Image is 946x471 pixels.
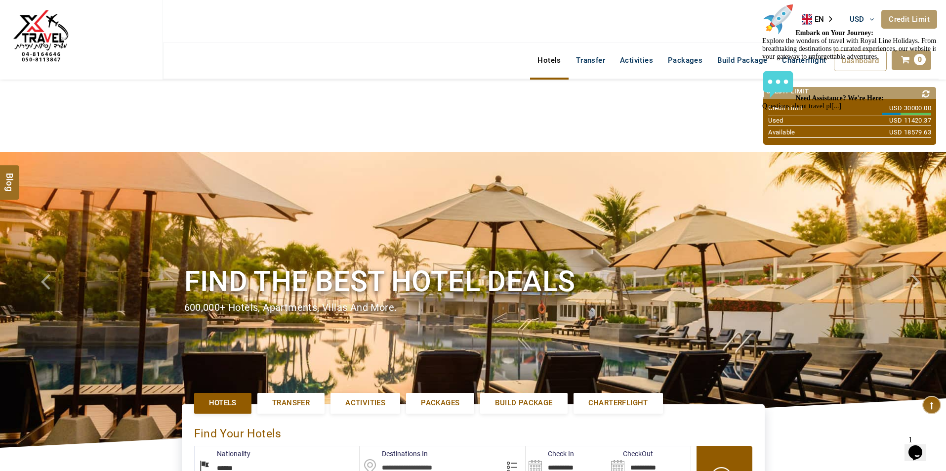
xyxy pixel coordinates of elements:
[360,449,428,459] label: Destinations In
[272,398,310,408] span: Transfer
[345,398,385,408] span: Activities
[4,30,180,183] span: Hello Traveler! We're delighted to have you on board at [DOMAIN_NAME]. Whether you're a seasoned ...
[7,4,74,71] img: The Royal Line Holidays
[4,4,36,36] img: :star2:
[38,30,168,37] strong: Welcome to Royal Line Holidays!
[710,50,775,70] a: Build Package
[184,300,762,315] div: 600,000+ hotels, apartments, villas and more.
[38,103,116,110] strong: Embark on Your Journey:
[194,417,752,446] div: Find Your Hotels
[4,142,36,174] img: :speech_balloon:
[330,393,400,413] a: Activities
[421,398,459,408] span: Packages
[480,393,567,413] a: Build Package
[905,431,936,461] iframe: chat widget
[660,50,710,70] a: Packages
[608,449,653,459] label: CheckOut
[406,393,474,413] a: Packages
[526,449,574,459] label: Check In
[4,77,36,109] img: :rocket:
[569,50,613,70] a: Transfer
[136,4,167,36] img: :star2:
[495,398,552,408] span: Build Package
[257,393,325,413] a: Transfer
[588,398,648,408] span: Charterflight
[4,4,182,184] div: 🌟 Welcome to Royal Line Holidays!🌟Hello Traveler! We're delighted to have you on board at [DOMAIN...
[574,393,663,413] a: Charterflight
[38,168,125,175] strong: Need Assistance? We're Here:
[3,172,16,181] span: Blog
[530,50,568,70] a: Hotels
[184,263,762,300] h1: Find the best hotel deals
[194,393,251,413] a: Hotels
[195,449,250,459] label: Nationality
[209,398,237,408] span: Hotels
[613,50,660,70] a: Activities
